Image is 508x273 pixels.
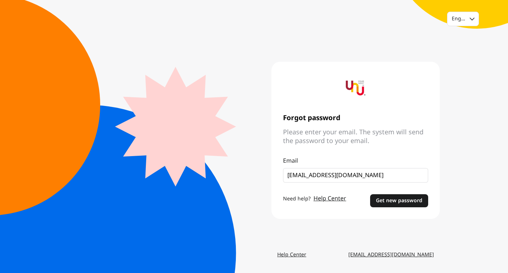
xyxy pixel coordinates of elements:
div: English [452,15,465,23]
a: [EMAIL_ADDRESS][DOMAIN_NAME] [343,248,440,261]
p: Email [283,156,428,165]
button: Get new password [370,194,428,207]
a: Help Center [314,194,346,203]
img: yournextu-logo-vertical-compact-v2.png [346,78,365,98]
span: Need help? [283,195,311,203]
input: Email [287,171,424,180]
div: Forgot password [283,114,428,122]
a: Help Center [271,248,312,261]
div: Please enter your email. The system will send the password to your email. [283,128,428,146]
